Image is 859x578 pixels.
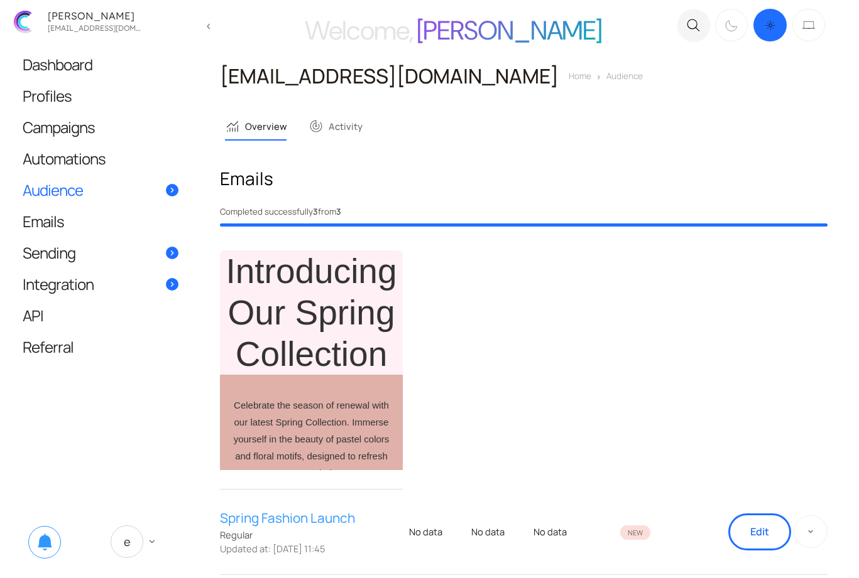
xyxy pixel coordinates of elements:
[10,206,191,237] a: Emails
[10,143,191,174] a: Automations
[403,489,465,574] td: No data
[225,113,287,139] a: monitoringOverview
[23,215,64,228] span: Emails
[336,206,341,217] b: 3
[309,119,324,134] span: track_changes
[10,237,191,268] a: Sending
[23,340,74,353] span: Referral
[98,516,172,567] a: E keyboard_arrow_down
[10,112,191,142] a: Campaigns
[23,120,95,134] span: Campaigns
[23,309,43,322] span: API
[13,146,170,231] p: Celebrate the season of renewal with our latest Spring Collection. Immerse yourself in the beauty...
[220,528,253,541] span: Regular
[728,513,791,550] a: Edit
[465,489,527,574] td: No data
[23,58,92,71] span: Dashboard
[10,80,191,111] a: Profiles
[313,206,318,217] b: 3
[146,536,158,547] span: keyboard_arrow_down
[10,331,191,362] a: Referral
[620,525,650,540] span: New
[13,147,170,244] p: We're thrilled to offer our VIP customers an exclusive first look at our Premier Collection. Indu...
[23,277,94,291] span: Integration
[606,70,643,82] a: Audience
[220,508,403,528] a: Spring Fashion Launch
[220,206,828,218] div: Completed successfully from
[10,300,191,331] a: API
[44,11,145,21] div: [PERSON_NAME]
[6,5,196,38] a: [PERSON_NAME] [EMAIL_ADDRESS][DOMAIN_NAME]
[220,542,403,555] span: Updated at: [DATE] 11:45
[10,49,191,80] a: Dashboard
[713,6,828,44] div: Dark mode switcher
[569,70,591,82] a: Home
[10,269,191,299] a: Integration
[527,489,589,574] td: No data
[23,246,75,259] span: Sending
[23,183,83,196] span: Audience
[305,13,413,48] span: Welcome,
[220,62,559,90] span: [EMAIL_ADDRESS][DOMAIN_NAME]
[44,21,145,33] div: zhekan.zhutnik@gmail.com
[309,113,363,139] a: track_changesActivity
[23,89,72,102] span: Profiles
[10,174,191,205] a: Audience
[111,525,143,558] span: E
[220,166,828,191] h2: Emails
[225,119,240,134] span: monitoring
[417,13,602,48] span: [PERSON_NAME]
[23,152,106,165] span: Automations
